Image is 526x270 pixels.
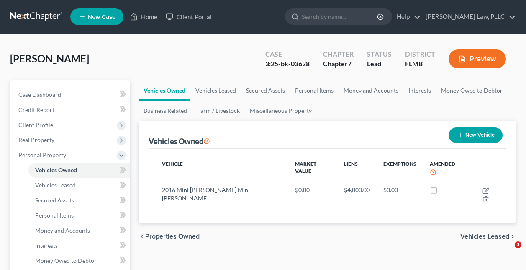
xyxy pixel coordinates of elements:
span: Vehicles Leased [460,233,509,240]
a: Interests [28,238,130,253]
span: New Case [87,14,115,20]
button: Preview [449,49,506,68]
th: Liens [337,156,377,182]
span: Secured Assets [35,197,74,204]
a: Vehicles Owned [28,163,130,178]
a: Money Owed to Debtor [28,253,130,268]
a: Personal Items [28,208,130,223]
button: chevron_left Properties Owned [139,233,200,240]
div: Vehicles Owned [149,136,210,146]
a: Home [126,9,162,24]
a: Vehicles Owned [139,80,190,101]
div: Case [265,49,310,59]
td: $4,000.00 [337,182,377,206]
span: Personal Items [35,212,74,219]
a: Help [393,9,421,24]
a: Business Related [139,101,192,121]
span: Vehicles Leased [35,182,76,189]
th: Market Value [288,156,337,182]
span: Personal Property [18,151,66,158]
a: Secured Assets [28,193,130,208]
span: Properties Owned [145,233,200,240]
span: 7 [348,60,352,67]
div: Chapter [323,59,354,69]
a: Money and Accounts [339,80,403,101]
span: Client Profile [18,121,53,128]
span: Case Dashboard [18,91,61,98]
span: Interests [35,242,58,249]
th: Amended [423,156,467,182]
div: Chapter [323,49,354,59]
a: Money and Accounts [28,223,130,238]
th: Vehicle [155,156,288,182]
a: Farm / Livestock [192,101,245,121]
span: Vehicles Owned [35,166,77,174]
div: 3:25-bk-03628 [265,59,310,69]
a: Personal Items [290,80,339,101]
button: New Vehicle [449,127,503,143]
input: Search by name... [302,9,378,24]
div: Status [367,49,392,59]
button: Vehicles Leased chevron_right [460,233,516,240]
td: $0.00 [288,182,337,206]
a: Miscellaneous Property [245,101,317,121]
a: Interests [403,80,436,101]
div: FLMB [405,59,435,69]
a: Vehicles Leased [28,178,130,193]
a: [PERSON_NAME] Law, PLLC [421,9,516,24]
a: Credit Report [12,102,130,117]
div: District [405,49,435,59]
a: Client Portal [162,9,216,24]
i: chevron_left [139,233,145,240]
div: Lead [367,59,392,69]
iframe: Intercom live chat [498,241,518,262]
span: Money and Accounts [35,227,90,234]
i: chevron_right [509,233,516,240]
th: Exemptions [377,156,423,182]
td: 2016 Mini [PERSON_NAME] Mini [PERSON_NAME] [155,182,288,206]
a: Secured Assets [241,80,290,101]
a: Money Owed to Debtor [436,80,508,101]
span: [PERSON_NAME] [10,52,89,65]
span: Real Property [18,136,54,143]
a: Case Dashboard [12,87,130,102]
span: Credit Report [18,106,54,113]
a: Vehicles Leased [190,80,241,101]
span: Money Owed to Debtor [35,257,97,264]
td: $0.00 [377,182,423,206]
span: 3 [515,241,521,248]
